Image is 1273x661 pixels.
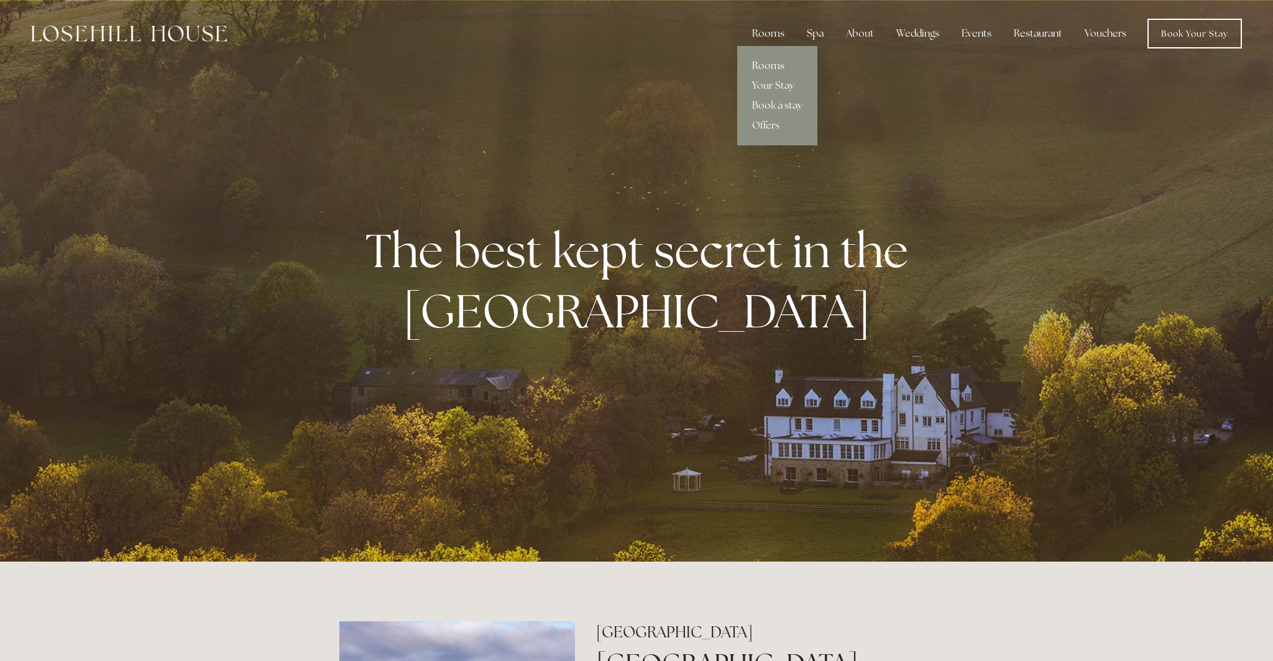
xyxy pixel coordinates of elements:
[836,21,884,46] div: About
[797,21,834,46] div: Spa
[1147,19,1242,48] a: Book Your Stay
[737,56,817,76] a: Rooms
[952,21,1001,46] div: Events
[742,21,794,46] div: Rooms
[1075,21,1136,46] a: Vouchers
[737,96,817,116] a: Book a stay
[1004,21,1072,46] div: Restaurant
[737,116,817,135] a: Offers
[737,76,817,96] a: Your Stay
[886,21,949,46] div: Weddings
[365,220,918,342] strong: The best kept secret in the [GEOGRAPHIC_DATA]
[596,621,934,643] h2: [GEOGRAPHIC_DATA]
[31,25,227,42] img: Losehill House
